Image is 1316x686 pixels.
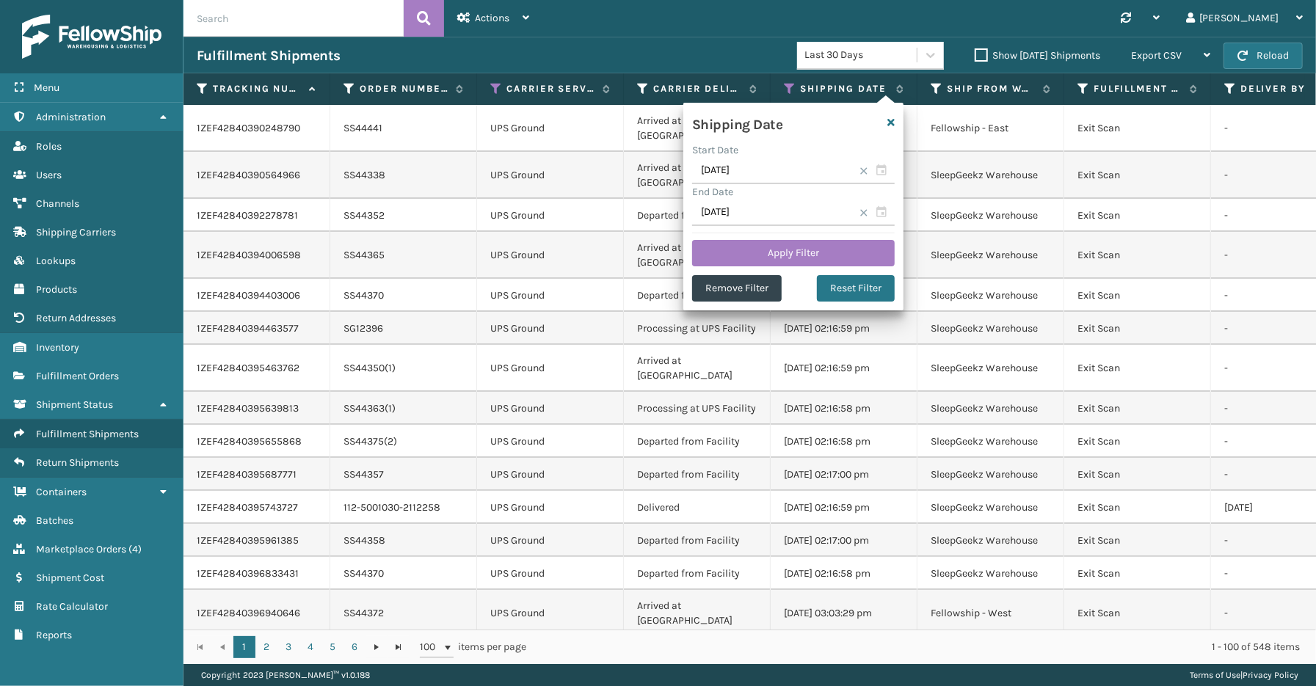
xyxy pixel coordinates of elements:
span: Administration [36,111,106,123]
span: Shipment Status [36,398,113,411]
label: Fulfillment Order Status [1094,82,1182,95]
span: Return Addresses [36,312,116,324]
td: UPS Ground [477,557,624,590]
label: Start Date [692,144,738,156]
td: Exit Scan [1064,557,1211,590]
td: Departed from Facility [624,524,771,557]
p: Copyright 2023 [PERSON_NAME]™ v 1.0.188 [201,664,370,686]
a: SS44338 [343,169,385,181]
a: SS44363(1) [343,402,396,415]
td: UPS Ground [477,312,624,345]
td: Fellowship - East [917,105,1064,152]
span: Export CSV [1131,49,1182,62]
td: [DATE] 02:17:00 pm [771,524,917,557]
input: MM/DD/YYYY [692,158,895,184]
td: Exit Scan [1064,524,1211,557]
a: SS44350(1) [343,362,396,374]
span: Rate Calculator [36,600,108,613]
td: Exit Scan [1064,199,1211,232]
label: End Date [692,186,733,198]
button: Reload [1224,43,1303,69]
span: Fulfillment Orders [36,370,119,382]
span: Roles [36,140,62,153]
td: 1ZEF42840390564966 [183,152,330,199]
a: 1 [233,636,255,658]
a: SG12396 [343,322,383,335]
td: UPS Ground [477,199,624,232]
td: 1ZEF42840395687771 [183,458,330,491]
a: 3 [277,636,299,658]
td: 1ZEF42840394463577 [183,312,330,345]
td: 1ZEF42840392278781 [183,199,330,232]
span: Fulfillment Shipments [36,428,139,440]
span: Users [36,169,62,181]
a: SS44375(2) [343,435,397,448]
div: Last 30 Days [804,48,918,63]
td: UPS Ground [477,392,624,425]
td: 1ZEF42840395743727 [183,491,330,524]
span: Return Shipments [36,456,119,469]
span: Channels [36,197,79,210]
a: SS44370 [343,289,384,302]
td: [DATE] 03:03:29 pm [771,590,917,637]
td: UPS Ground [477,590,624,637]
div: | [1190,664,1298,686]
a: 5 [321,636,343,658]
td: Exit Scan [1064,279,1211,312]
td: Processing at UPS Facility [624,312,771,345]
a: 4 [299,636,321,658]
span: ( 4 ) [128,543,142,555]
td: 1ZEF42840395655868 [183,425,330,458]
a: Privacy Policy [1243,670,1298,680]
td: UPS Ground [477,524,624,557]
a: 2 [255,636,277,658]
td: UPS Ground [477,425,624,458]
span: Reports [36,629,72,641]
h3: Fulfillment Shipments [197,47,341,65]
td: Exit Scan [1064,425,1211,458]
td: 1ZEF42840394006598 [183,232,330,279]
td: SleepGeekz Warehouse [917,425,1064,458]
a: SS44352 [343,209,385,222]
button: Remove Filter [692,275,782,302]
td: Departed from Facility [624,458,771,491]
td: SleepGeekz Warehouse [917,392,1064,425]
td: [DATE] 02:16:58 pm [771,392,917,425]
td: Processing at UPS Facility [624,392,771,425]
td: Exit Scan [1064,345,1211,392]
td: Exit Scan [1064,392,1211,425]
span: Shipping Carriers [36,226,116,238]
td: UPS Ground [477,458,624,491]
td: UPS Ground [477,491,624,524]
label: Shipping Date [800,82,889,95]
td: Arrived at [GEOGRAPHIC_DATA] [624,232,771,279]
td: Arrived at [GEOGRAPHIC_DATA] [624,590,771,637]
td: SleepGeekz Warehouse [917,312,1064,345]
label: Tracking Number [213,82,302,95]
td: SleepGeekz Warehouse [917,199,1064,232]
td: Exit Scan [1064,105,1211,152]
td: Exit Scan [1064,232,1211,279]
label: Show [DATE] Shipments [975,49,1100,62]
td: 1ZEF42840395961385 [183,524,330,557]
td: UPS Ground [477,105,624,152]
td: SleepGeekz Warehouse [917,557,1064,590]
td: [DATE] 02:16:59 pm [771,491,917,524]
td: Exit Scan [1064,312,1211,345]
button: Reset Filter [817,275,895,302]
a: SS44357 [343,468,384,481]
span: Lookups [36,255,76,267]
td: Exit Scan [1064,458,1211,491]
img: logo [22,15,161,59]
label: Ship from warehouse [947,82,1036,95]
span: Inventory [36,341,79,354]
td: Departed from Facility [624,199,771,232]
div: 1 - 100 of 548 items [548,640,1300,654]
span: Products [36,283,77,296]
td: 1ZEF42840395463762 [183,345,330,392]
span: Containers [36,486,87,498]
span: items per page [420,636,527,658]
a: 6 [343,636,366,658]
span: Menu [34,81,59,94]
td: UPS Ground [477,152,624,199]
